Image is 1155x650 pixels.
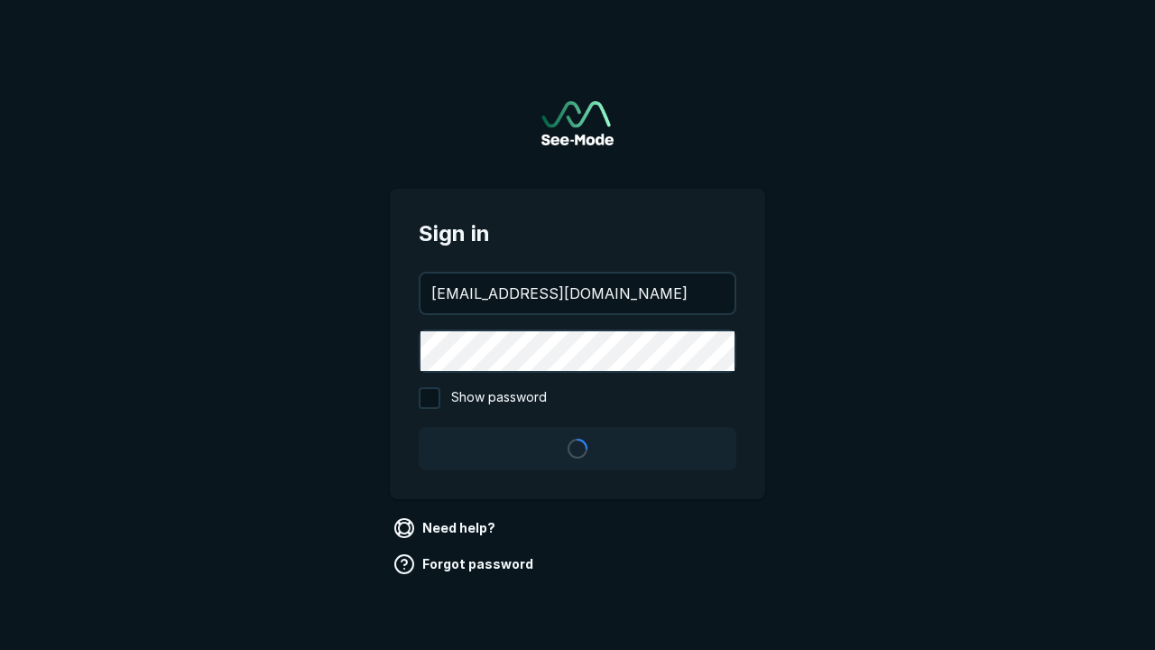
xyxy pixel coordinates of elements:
a: Need help? [390,514,503,543]
span: Sign in [419,218,736,250]
a: Go to sign in [541,101,614,145]
a: Forgot password [390,550,541,579]
img: See-Mode Logo [541,101,614,145]
input: your@email.com [420,274,735,313]
span: Show password [451,387,547,409]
